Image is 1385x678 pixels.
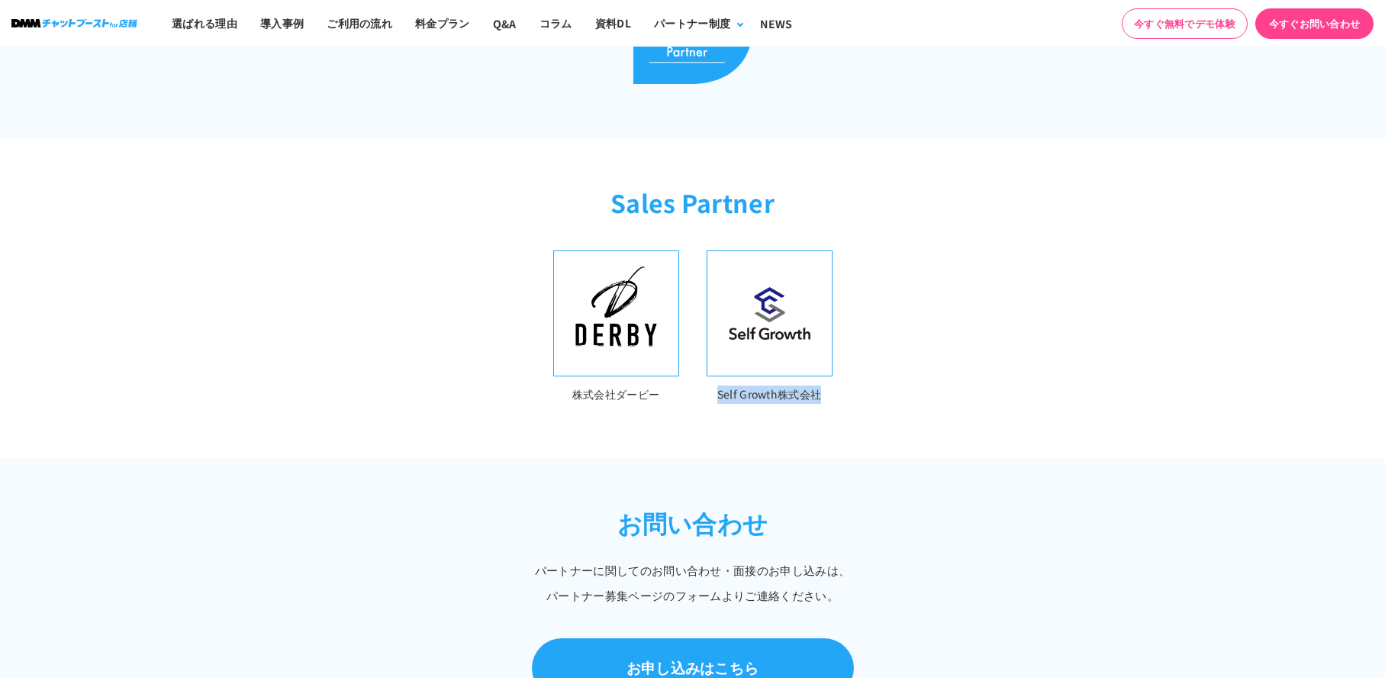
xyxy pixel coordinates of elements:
[11,19,137,27] img: ロゴ
[1255,8,1374,39] a: 今すぐお問い合わせ
[563,260,669,366] img: DERBY INC.
[1122,8,1248,39] a: 今すぐ無料でデモ体験
[654,15,730,31] div: パートナー制度
[717,275,823,352] img: Self Growth株式会社
[707,386,833,404] p: Self Growth株式会社
[553,386,679,404] p: 株式会社ダービー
